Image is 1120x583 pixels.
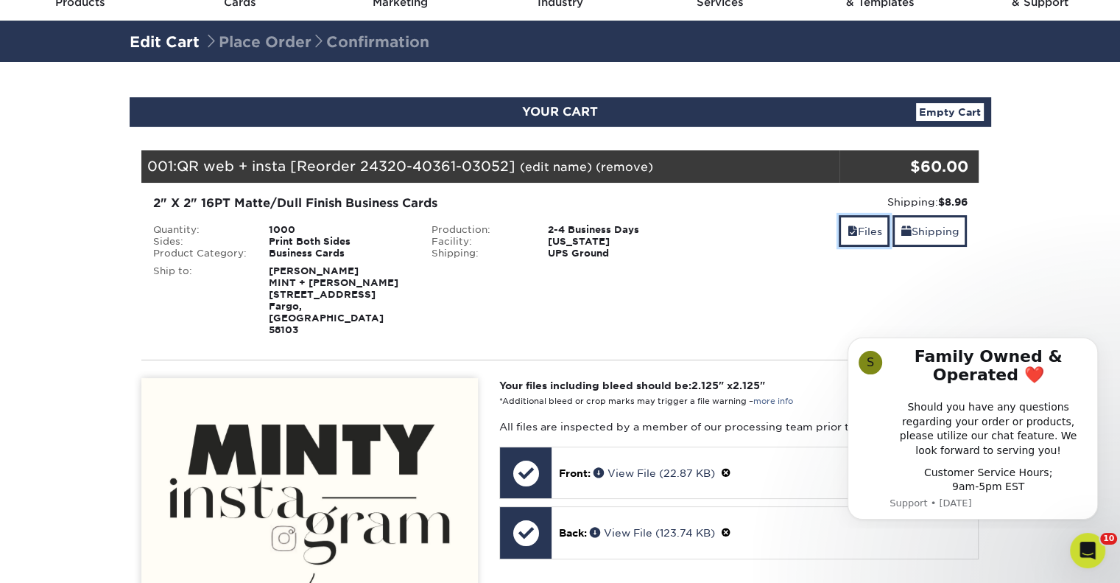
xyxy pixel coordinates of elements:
[130,33,200,51] a: Edit Cart
[596,160,653,174] a: (remove)
[141,150,839,183] div: 001:
[839,215,890,247] a: Files
[916,103,984,121] a: Empty Cart
[142,224,258,236] div: Quantity:
[520,160,592,174] a: (edit name)
[825,324,1120,528] iframe: Intercom notifications message
[258,248,420,259] div: Business Cards
[594,467,715,479] a: View File (22.87 KB)
[1100,533,1117,545] span: 10
[839,156,968,178] div: $60.00
[499,380,765,391] strong: Your files including bleed should be: " x "
[177,158,515,174] span: QR web + insta [Reorder 24320-40361-03052]
[559,527,587,539] span: Back:
[1070,533,1105,568] iframe: Intercom live chat
[691,380,719,391] span: 2.125
[522,105,598,119] span: YOUR CART
[142,236,258,248] div: Sides:
[937,196,967,208] strong: $8.96
[142,265,258,336] div: Ship to:
[711,195,968,209] div: Shipping:
[258,224,420,236] div: 1000
[420,224,537,236] div: Production:
[559,467,591,479] span: Front:
[537,236,700,248] div: [US_STATE]
[537,224,700,236] div: 2-4 Business Days
[204,33,429,51] span: Place Order Confirmation
[590,527,715,539] a: View File (123.74 KB)
[892,215,967,247] a: Shipping
[142,248,258,259] div: Product Category:
[269,265,398,335] strong: [PERSON_NAME] MINT + [PERSON_NAME] [STREET_ADDRESS] Fargo, [GEOGRAPHIC_DATA] 58103
[753,397,793,406] a: more info
[847,226,857,237] span: files
[733,380,760,391] span: 2.125
[499,419,979,434] p: All files are inspected by a member of our processing team prior to production.
[499,397,793,406] small: *Additional bleed or crop marks may trigger a file warning –
[258,236,420,248] div: Print Both Sides
[153,195,688,212] div: 2" X 2" 16PT Matte/Dull Finish Business Cards
[420,236,537,248] div: Facility:
[901,226,911,237] span: shipping
[537,248,700,259] div: UPS Ground
[420,248,537,259] div: Shipping:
